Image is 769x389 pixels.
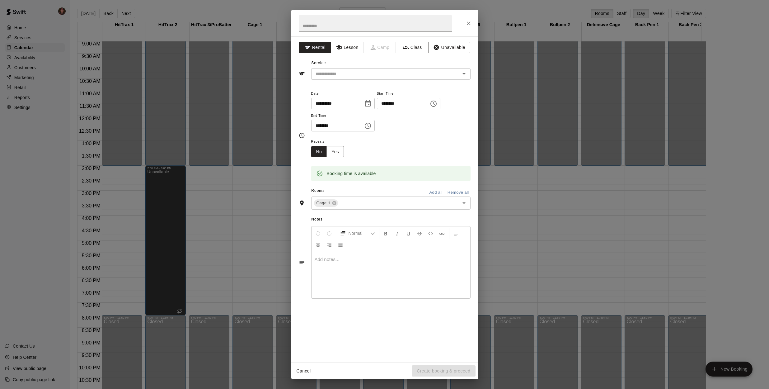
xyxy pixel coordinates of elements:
[299,71,305,77] svg: Service
[460,199,468,207] button: Open
[299,259,305,266] svg: Notes
[381,228,391,239] button: Format Bold
[451,228,461,239] button: Left Align
[314,199,338,207] div: Cage 1
[299,200,305,206] svg: Rooms
[463,18,474,29] button: Close
[311,146,327,158] button: No
[426,188,446,197] button: Add all
[392,228,402,239] button: Format Italics
[311,215,470,225] span: Notes
[429,42,470,53] button: Unavailable
[362,97,374,110] button: Choose date, selected date is Sep 22, 2025
[396,42,429,53] button: Class
[364,42,396,53] span: Camps can only be created in the Services page
[362,120,374,132] button: Choose time, selected time is 7:30 PM
[311,146,344,158] div: outlined button group
[299,132,305,139] svg: Timing
[377,90,440,98] span: Start Time
[314,200,333,206] span: Cage 1
[335,239,346,250] button: Justify Align
[313,228,323,239] button: Undo
[311,188,325,193] span: Rooms
[460,69,468,78] button: Open
[311,112,375,120] span: End Time
[349,230,370,236] span: Normal
[299,42,331,53] button: Rental
[331,42,363,53] button: Lesson
[403,228,414,239] button: Format Underline
[427,97,440,110] button: Choose time, selected time is 6:00 PM
[324,228,335,239] button: Redo
[311,61,326,65] span: Service
[324,239,335,250] button: Right Align
[311,138,349,146] span: Repeats
[294,365,314,377] button: Cancel
[414,228,425,239] button: Format Strikethrough
[327,168,376,179] div: Booking time is available
[326,146,344,158] button: Yes
[337,228,378,239] button: Formatting Options
[311,90,375,98] span: Date
[425,228,436,239] button: Insert Code
[437,228,447,239] button: Insert Link
[446,188,471,197] button: Remove all
[313,239,323,250] button: Center Align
